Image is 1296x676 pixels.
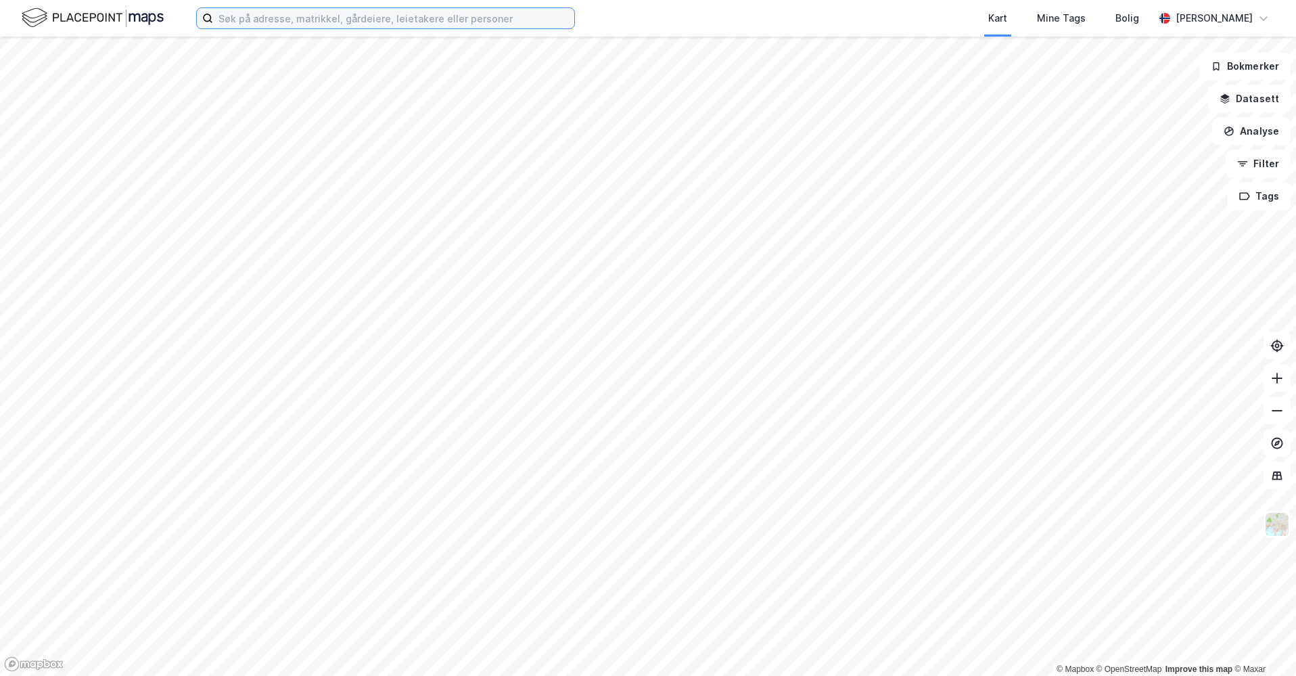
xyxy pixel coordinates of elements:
button: Analyse [1212,118,1291,145]
img: logo.f888ab2527a4732fd821a326f86c7f29.svg [22,6,164,30]
button: Bokmerker [1199,53,1291,80]
button: Filter [1226,150,1291,177]
a: Improve this map [1165,664,1232,674]
div: [PERSON_NAME] [1176,10,1253,26]
div: Bolig [1115,10,1139,26]
button: Tags [1228,183,1291,210]
a: Mapbox [1057,664,1094,674]
div: Kontrollprogram for chat [1228,611,1296,676]
button: Datasett [1208,85,1291,112]
iframe: Chat Widget [1228,611,1296,676]
div: Kart [988,10,1007,26]
input: Søk på adresse, matrikkel, gårdeiere, leietakere eller personer [213,8,574,28]
a: OpenStreetMap [1096,664,1162,674]
img: Z [1264,512,1290,537]
div: Mine Tags [1037,10,1086,26]
a: Mapbox homepage [4,656,64,672]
